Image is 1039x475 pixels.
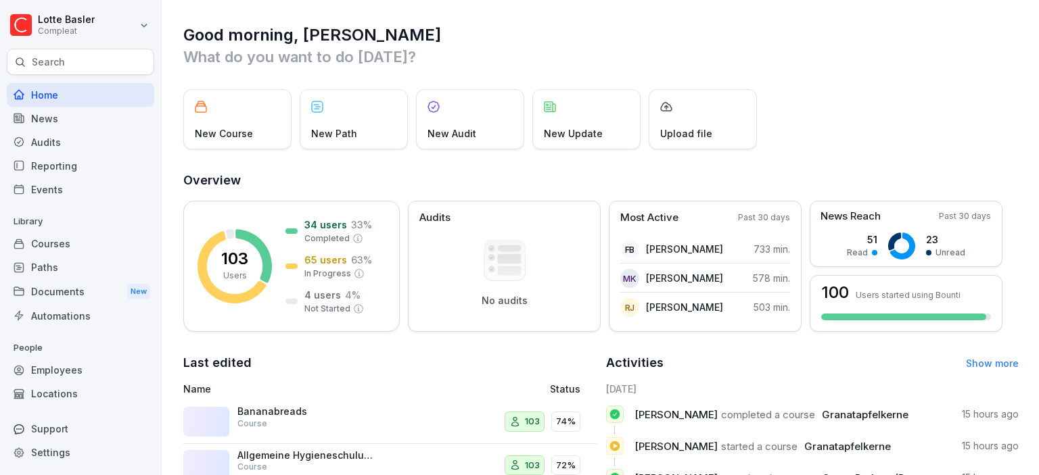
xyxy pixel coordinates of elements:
a: DocumentsNew [7,279,154,304]
p: New Audit [428,126,476,141]
p: 63 % [351,253,372,267]
p: New Course [195,126,253,141]
p: New Path [311,126,357,141]
h6: [DATE] [606,382,1019,396]
p: 33 % [351,218,372,232]
p: News Reach [821,209,881,224]
a: Paths [7,255,154,279]
span: Granatapfelkerne [822,408,908,421]
a: BananabreadsCourse10374% [183,400,597,444]
p: Compleat [38,26,95,36]
h2: Last edited [183,353,597,372]
a: Locations [7,382,154,405]
div: Documents [7,279,154,304]
div: Support [7,417,154,441]
p: 733 min. [754,242,790,256]
h3: 100 [821,284,849,301]
p: 103 [525,459,540,472]
p: [PERSON_NAME] [646,242,723,256]
span: started a course [721,440,798,453]
p: 103 [525,415,540,428]
p: 65 users [304,253,347,267]
p: New Update [544,126,603,141]
span: Granatapfelkerne [804,440,891,453]
a: Settings [7,441,154,464]
p: Unread [936,247,965,259]
p: Audits [419,210,451,226]
p: 72% [556,459,576,472]
a: News [7,107,154,130]
a: Automations [7,304,154,328]
p: Past 30 days [738,211,790,224]
p: [PERSON_NAME] [646,300,723,314]
span: [PERSON_NAME] [634,408,718,421]
p: [PERSON_NAME] [646,271,723,285]
p: 4 users [304,288,341,302]
p: Past 30 days [939,210,991,222]
a: Audits [7,130,154,154]
p: Upload file [660,126,712,141]
h1: Good morning, [PERSON_NAME] [183,24,1019,46]
p: 15 hours ago [962,407,1019,421]
p: Not Started [304,303,350,315]
a: Courses [7,232,154,255]
p: No audits [482,295,528,307]
p: Completed [304,232,350,245]
p: Search [32,55,65,69]
p: Course [237,418,267,430]
p: Course [237,461,267,473]
span: [PERSON_NAME] [634,440,718,453]
h2: Activities [606,353,664,372]
h2: Overview [183,171,1019,190]
p: 74% [556,415,576,428]
a: Show more [966,357,1019,369]
p: 4 % [345,288,361,302]
p: People [7,337,154,359]
p: Lotte Basler [38,14,95,26]
p: Name [183,382,437,396]
p: 503 min. [754,300,790,314]
a: Employees [7,358,154,382]
p: What do you want to do [DATE]? [183,46,1019,68]
p: 103 [221,251,248,267]
p: 23 [926,232,965,247]
p: 34 users [304,218,347,232]
p: 15 hours ago [962,439,1019,453]
p: Library [7,211,154,232]
div: RJ [620,298,639,317]
p: In Progress [304,268,351,280]
p: Read [847,247,868,259]
div: MK [620,269,639,288]
p: 51 [847,232,877,247]
p: Users started using Bounti [856,290,961,300]
p: Most Active [620,210,678,226]
p: Allgemeine Hygieneschulung (nach LMHV §4) [237,449,373,461]
p: 578 min. [753,271,790,285]
p: Users [223,270,247,282]
a: Events [7,178,154,201]
div: FB [620,240,639,259]
div: New [127,284,150,299]
a: Home [7,83,154,107]
p: Status [550,382,580,396]
a: Reporting [7,154,154,178]
p: Bananabreads [237,405,373,418]
span: completed a course [721,408,815,421]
